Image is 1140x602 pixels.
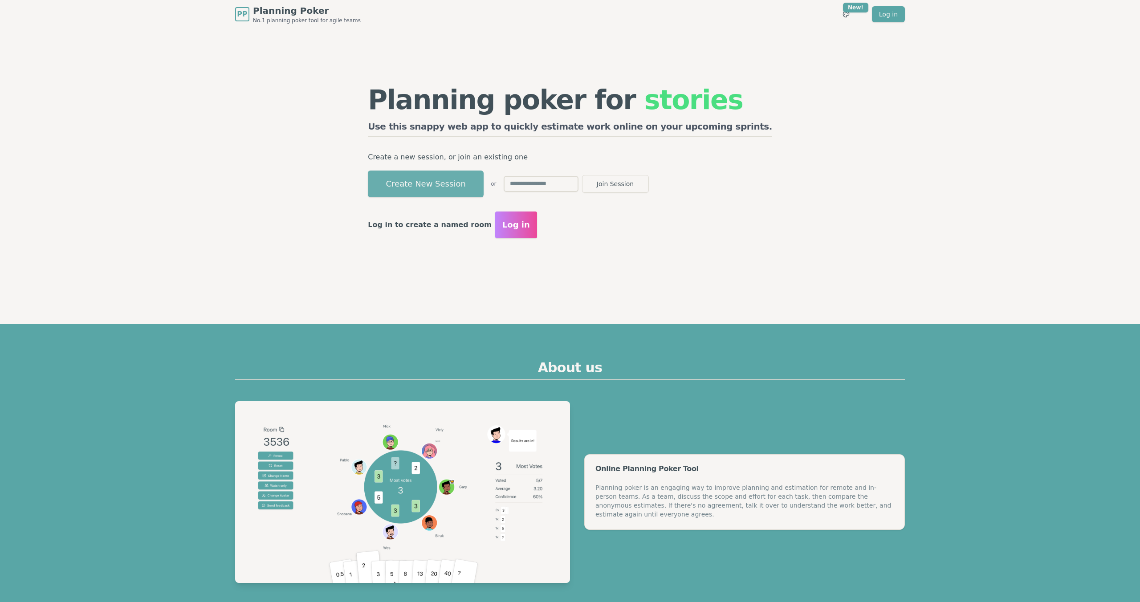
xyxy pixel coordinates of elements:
h2: Use this snappy web app to quickly estimate work online on your upcoming sprints. [368,120,772,137]
a: Log in [872,6,905,22]
button: New! [838,6,854,22]
span: PP [237,9,247,20]
div: Planning poker is an engaging way to improve planning and estimation for remote and in-person tea... [595,483,894,519]
h1: Planning poker for [368,86,772,113]
span: No.1 planning poker tool for agile teams [253,17,361,24]
button: Join Session [582,175,649,193]
div: Online Planning Poker Tool [595,465,894,472]
a: PPPlanning PokerNo.1 planning poker tool for agile teams [235,4,361,24]
h2: About us [235,360,905,380]
span: stories [644,84,743,115]
span: Planning Poker [253,4,361,17]
img: Planning Poker example session [235,401,570,583]
div: New! [843,3,868,12]
p: Log in to create a named room [368,219,492,231]
p: Create a new session, or join an existing one [368,151,772,163]
span: Log in [502,219,530,231]
button: Log in [495,212,537,238]
span: or [491,180,496,187]
button: Create New Session [368,171,484,197]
